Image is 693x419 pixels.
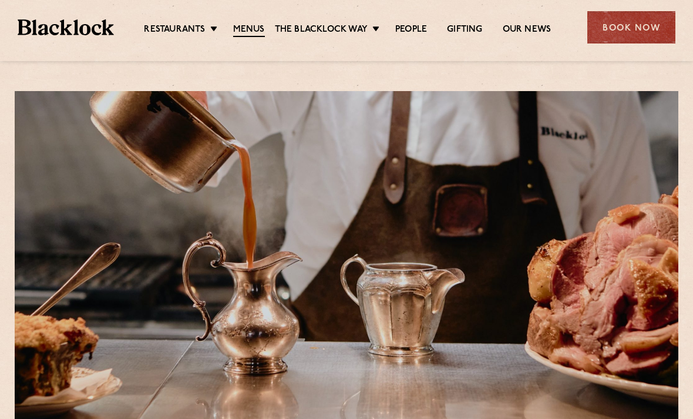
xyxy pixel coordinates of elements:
[503,24,551,36] a: Our News
[18,19,114,36] img: BL_Textured_Logo-footer-cropped.svg
[144,24,205,36] a: Restaurants
[233,24,265,37] a: Menus
[447,24,482,36] a: Gifting
[395,24,427,36] a: People
[275,24,368,36] a: The Blacklock Way
[587,11,675,43] div: Book Now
